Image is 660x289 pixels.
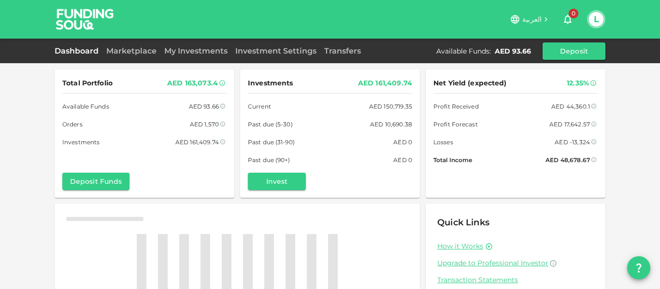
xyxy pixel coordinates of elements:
[167,77,218,89] div: AED 163,073.4
[248,137,295,147] span: Past due (31-90)
[433,119,478,129] span: Profit Forecast
[558,10,577,29] button: 0
[358,77,412,89] div: AED 161,409.74
[62,101,109,111] span: Available Funds
[589,12,603,27] button: L
[551,101,590,111] div: AED 44,360.1
[190,119,219,129] div: AED 1,570
[369,101,412,111] div: AED 150,719.35
[160,46,231,55] a: My Investments
[175,137,219,147] div: AED 161,409.74
[393,137,412,147] div: AED 0
[522,15,542,24] span: العربية
[248,119,293,129] span: Past due (5-30)
[62,137,100,147] span: Investments
[569,9,578,18] span: 0
[433,155,472,165] span: Total Income
[437,242,483,251] a: How it Works
[627,256,650,279] button: question
[231,46,320,55] a: Investment Settings
[555,137,590,147] div: AED -13,324
[543,42,605,60] button: Deposit
[102,46,160,55] a: Marketplace
[248,77,293,89] span: Investments
[437,217,489,228] span: Quick Links
[248,173,306,190] button: Invest
[495,46,531,56] div: AED 93.66
[436,46,491,56] div: Available Funds :
[549,119,590,129] div: AED 17,642.57
[437,259,594,268] a: Upgrade to Professional Investor
[370,119,412,129] div: AED 10,690.38
[62,77,113,89] span: Total Portfolio
[248,101,271,111] span: Current
[55,46,102,55] a: Dashboard
[248,155,290,165] span: Past due (90+)
[320,46,365,55] a: Transfers
[393,155,412,165] div: AED 0
[437,259,548,267] span: Upgrade to Professional Investor
[189,101,219,111] div: AED 93.66
[567,77,589,89] div: 12.35%
[433,77,507,89] span: Net Yield (expected)
[437,275,594,285] a: Transaction Statements
[62,119,83,129] span: Orders
[433,137,453,147] span: Losses
[545,155,590,165] div: AED 48,678.67
[433,101,479,111] span: Profit Received
[62,173,129,190] button: Deposit Funds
